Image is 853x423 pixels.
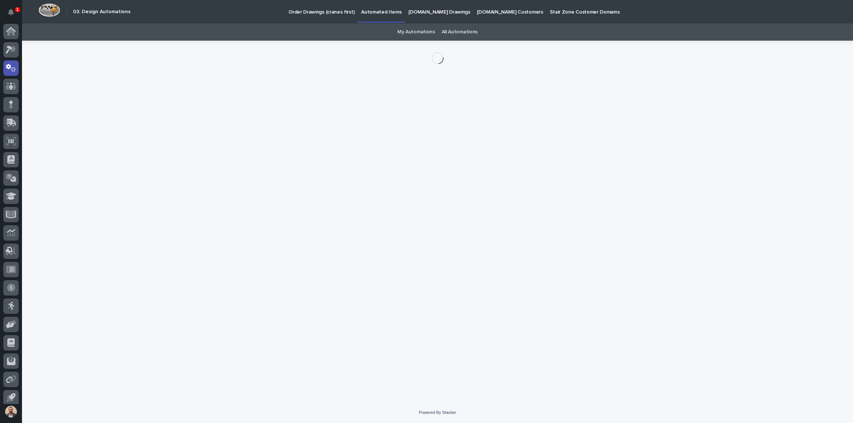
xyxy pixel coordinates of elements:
[442,23,478,41] a: All Automations
[3,404,19,419] button: users-avatar
[16,7,19,12] p: 1
[397,23,435,41] a: My Automations
[9,9,19,21] div: Notifications1
[73,9,130,15] h2: 03. Design Automations
[419,410,456,415] a: Powered By Stacker
[3,4,19,20] button: Notifications
[38,3,60,17] img: Workspace Logo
